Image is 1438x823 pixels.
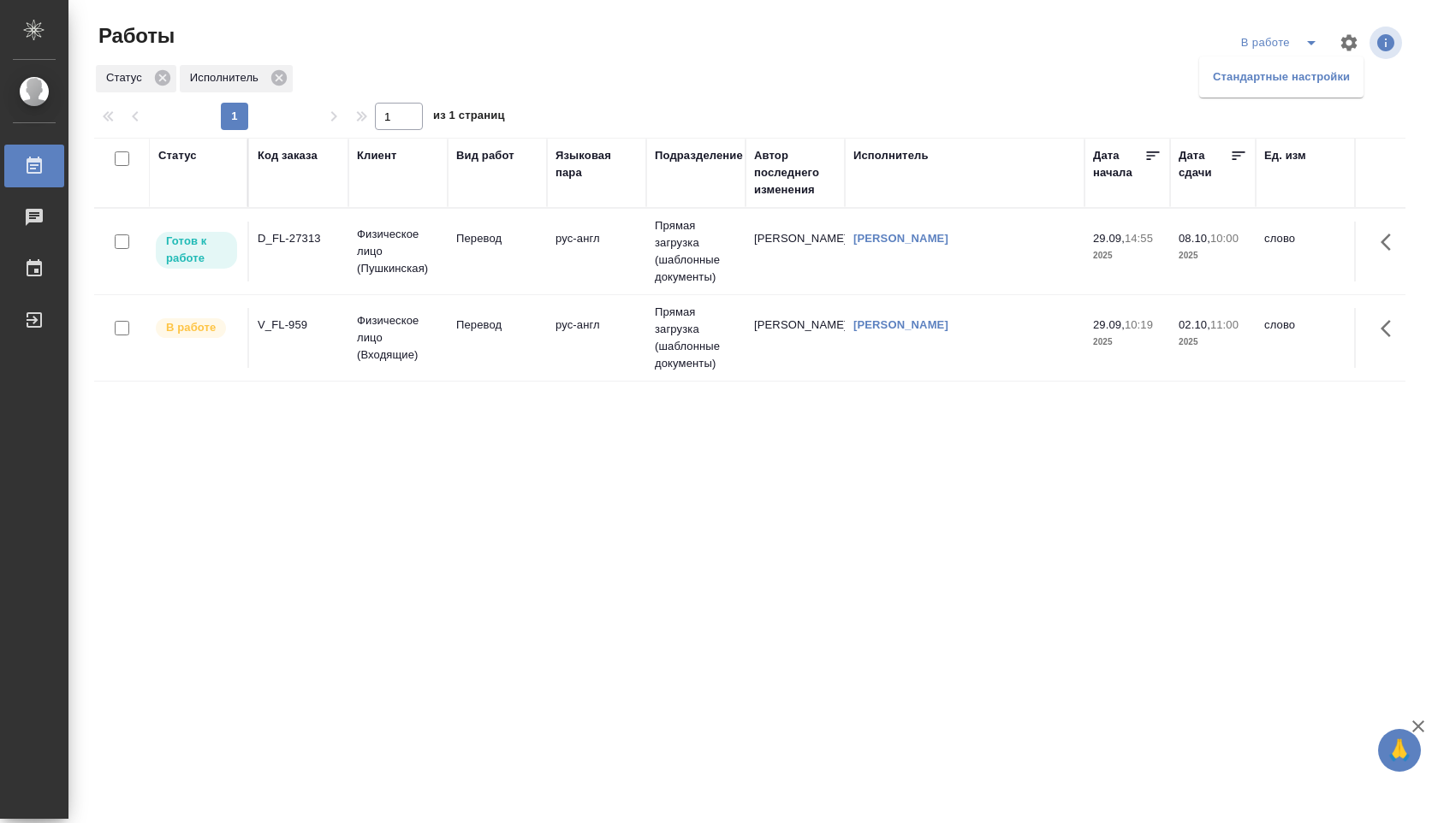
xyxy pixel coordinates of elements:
[1370,27,1405,59] span: Посмотреть информацию
[547,222,646,281] td: рус-англ
[754,147,836,198] div: Автор последнего изменения
[746,308,845,368] td: [PERSON_NAME]
[746,222,845,281] td: [PERSON_NAME]
[96,65,176,92] div: Статус
[655,147,743,164] div: Подразделение
[1210,232,1239,245] p: 10:00
[456,317,538,334] p: Перевод
[1237,29,1328,56] div: split button
[1093,232,1125,245] p: 29.09,
[1093,247,1162,264] p: 2025
[1125,232,1153,245] p: 14:55
[258,230,340,247] div: D_FL-27313
[646,295,746,381] td: Прямая загрузка (шаблонные документы)
[258,147,318,164] div: Код заказа
[1378,729,1421,772] button: 🙏
[1125,318,1153,331] p: 10:19
[1179,232,1210,245] p: 08.10,
[190,69,264,86] p: Исполнитель
[1264,147,1306,164] div: Ед. изм
[853,318,948,331] a: [PERSON_NAME]
[1093,334,1162,351] p: 2025
[547,308,646,368] td: рус-англ
[456,147,514,164] div: Вид работ
[1179,247,1247,264] p: 2025
[154,230,239,270] div: Исполнитель может приступить к работе
[1370,222,1411,263] button: Здесь прячутся важные кнопки
[1093,318,1125,331] p: 29.09,
[433,105,505,130] span: из 1 страниц
[1385,732,1414,768] span: 🙏
[646,209,746,294] td: Прямая загрузка (шаблонные документы)
[357,226,439,277] p: Физическое лицо (Пушкинская)
[1093,147,1144,181] div: Дата начала
[1179,147,1230,181] div: Дата сдачи
[853,147,929,164] div: Исполнитель
[357,312,439,364] p: Физическое лицо (Входящие)
[1370,308,1411,349] button: Здесь прячутся важные кнопки
[258,317,340,334] div: V_FL-959
[456,230,538,247] p: Перевод
[853,232,948,245] a: [PERSON_NAME]
[158,147,197,164] div: Статус
[1179,334,1247,351] p: 2025
[106,69,148,86] p: Статус
[94,22,175,50] span: Работы
[1179,318,1210,331] p: 02.10,
[357,147,396,164] div: Клиент
[1328,22,1370,63] span: Настроить таблицу
[1199,63,1364,91] li: Стандартные настройки
[166,233,227,267] p: Готов к работе
[180,65,293,92] div: Исполнитель
[1256,308,1355,368] td: слово
[556,147,638,181] div: Языковая пара
[166,319,216,336] p: В работе
[154,317,239,340] div: Исполнитель выполняет работу
[1256,222,1355,281] td: слово
[1210,318,1239,331] p: 11:00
